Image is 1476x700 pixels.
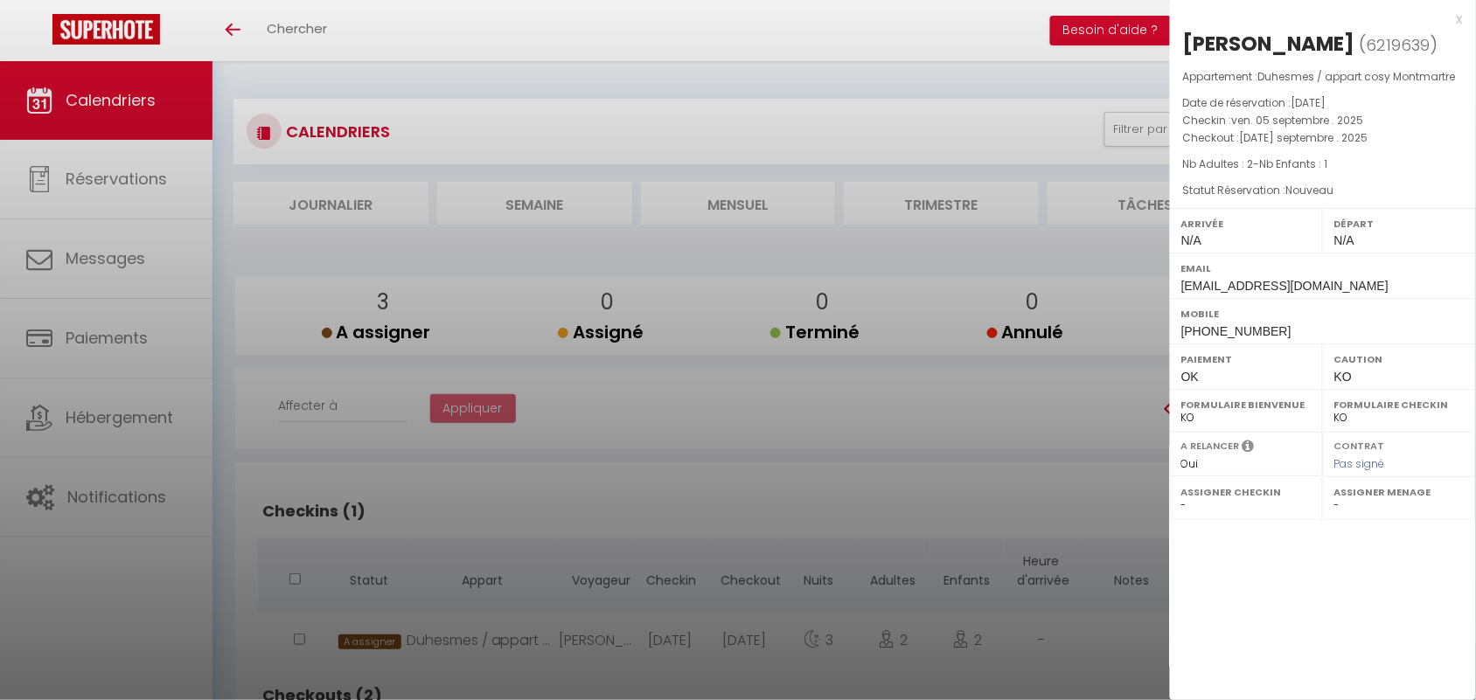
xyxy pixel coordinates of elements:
[1240,130,1368,145] span: [DATE] septembre . 2025
[1334,483,1465,501] label: Assigner Menage
[1181,370,1199,384] span: OK
[1183,94,1463,112] p: Date de réservation :
[1181,260,1465,277] label: Email
[1334,439,1385,450] label: Contrat
[1183,129,1463,147] p: Checkout :
[1183,156,1254,171] span: Nb Adultes : 2
[1183,112,1463,129] p: Checkin :
[1183,182,1463,199] p: Statut Réservation :
[1181,350,1312,368] label: Paiement
[1286,183,1334,198] span: Nouveau
[1181,279,1389,293] span: [EMAIL_ADDRESS][DOMAIN_NAME]
[1260,156,1328,171] span: Nb Enfants : 1
[1181,439,1240,454] label: A relancer
[1181,324,1291,338] span: [PHONE_NUMBER]
[1170,9,1463,30] div: x
[1334,215,1465,232] label: Départ
[1181,483,1312,501] label: Assigner Checkin
[1334,350,1465,368] label: Caution
[1334,396,1465,413] label: Formulaire Checkin
[1183,68,1463,86] p: Appartement :
[1232,113,1364,128] span: ven. 05 septembre . 2025
[1291,95,1326,110] span: [DATE]
[1334,370,1352,384] span: KO
[1360,32,1438,57] span: ( )
[1181,215,1312,232] label: Arrivée
[1181,396,1312,413] label: Formulaire Bienvenue
[1181,305,1465,322] label: Mobile
[1183,156,1463,173] p: -
[14,7,66,59] button: Ouvrir le widget de chat LiveChat
[1183,30,1355,58] div: [PERSON_NAME]
[1334,233,1354,247] span: N/A
[1258,69,1456,84] span: Duhesmes / appart cosy Montmartre
[1181,233,1201,247] span: N/A
[1243,439,1255,458] i: Sélectionner OUI si vous souhaiter envoyer les séquences de messages post-checkout
[1334,456,1385,471] span: Pas signé
[1367,34,1431,56] span: 6219639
